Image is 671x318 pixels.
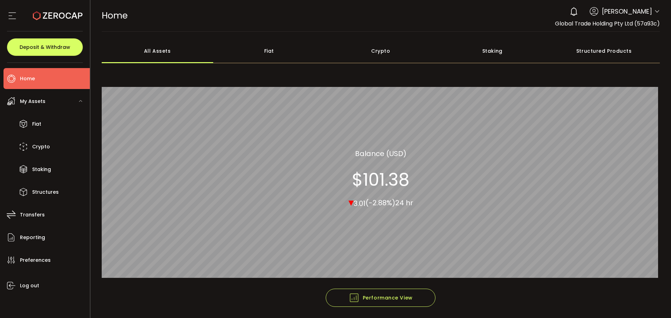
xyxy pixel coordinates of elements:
[602,7,652,16] span: [PERSON_NAME]
[20,74,35,84] span: Home
[326,289,435,307] button: Performance View
[32,164,51,175] span: Staking
[349,293,413,303] span: Performance View
[348,194,354,209] span: ▾
[7,38,83,56] button: Deposit & Withdraw
[20,45,70,50] span: Deposit & Withdraw
[20,232,45,243] span: Reporting
[20,210,45,220] span: Transfers
[20,96,45,106] span: My Assets
[102,9,128,22] span: Home
[548,39,660,63] div: Structured Products
[32,187,59,197] span: Structures
[213,39,325,63] div: Fiat
[636,284,671,318] iframe: Chat Widget
[325,39,437,63] div: Crypto
[354,198,366,208] span: 3.01
[355,148,406,158] section: Balance (USD)
[102,39,214,63] div: All Assets
[395,198,413,208] span: 24 hr
[366,198,395,208] span: (-2.88%)
[20,255,51,265] span: Preferences
[352,169,410,190] section: $101.38
[32,142,50,152] span: Crypto
[20,281,39,291] span: Log out
[32,119,41,129] span: Fiat
[555,20,660,28] span: Global Trade Holding Pty Ltd (57a93c)
[436,39,548,63] div: Staking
